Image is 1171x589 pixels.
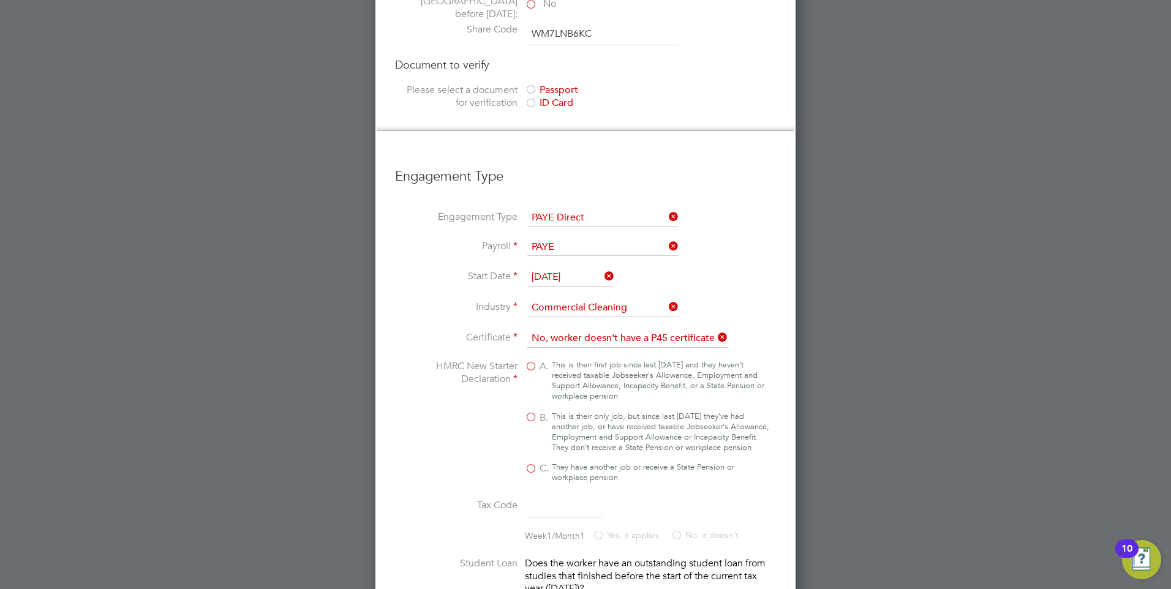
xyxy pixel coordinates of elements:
label: Tax Code [395,499,518,512]
span: B. [540,411,549,424]
span: A. [540,360,549,373]
button: Open Resource Center, 10 new notifications [1122,540,1161,579]
label: Engagement Type [395,211,518,223]
label: Please select a document for verification [395,84,518,110]
label: Share Code [395,23,518,36]
span: C. [540,462,549,475]
div: This is their first job since last [DATE] and they haven’t received taxable Jobseeker's Allowance... [552,360,769,402]
label: Student Loan [395,557,518,570]
label: Certificate [395,331,518,344]
label: No, it doesn't [671,530,739,542]
h4: Document to verify [395,58,776,72]
label: HMRC New Starter Declaration [395,360,518,386]
div: ID Card [525,97,709,110]
label: Yes, it applies [592,530,659,542]
label: Week1/Month1 [525,530,585,541]
input: Search for... [527,299,679,317]
div: 10 [1121,549,1132,565]
input: Select one [527,329,728,348]
input: Select one [527,209,679,227]
div: This is their only job, but since last [DATE] they’ve had another job, or have received taxable J... [552,411,769,453]
input: Select one [527,268,614,287]
div: Passport [525,84,709,97]
div: They have another job or receive a State Pension or workplace pension [552,462,769,483]
label: Industry [395,301,518,313]
input: Search for... [527,239,679,256]
label: Payroll [395,240,518,253]
label: Start Date [395,270,518,283]
h3: Engagement Type [395,156,776,186]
